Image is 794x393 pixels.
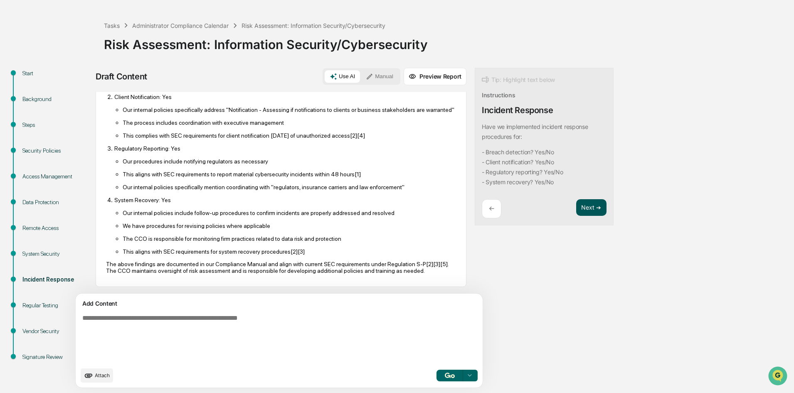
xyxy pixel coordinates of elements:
p: Our internal policies specifically address "Notification - Assessing if notifications to clients ... [123,106,456,113]
span: Data Lookup [17,121,52,129]
button: Manual [361,70,398,83]
div: Signature Review [22,353,91,361]
button: Use AI [325,70,360,83]
span: Attestations [69,105,103,113]
img: Go [445,373,455,378]
span: [2][3] [426,261,440,267]
div: Tip: Highlight text below [482,75,555,85]
p: How can we help? [8,17,151,31]
p: Have we implemented incident response procedures for: [482,123,588,140]
div: We're available if you need us! [28,72,105,79]
div: Tasks [104,22,120,29]
a: 🖐️Preclearance [5,101,57,116]
a: 🔎Data Lookup [5,117,56,132]
span: [2][3] [291,248,305,255]
div: Instructions [482,91,515,99]
button: Next ➔ [576,199,607,216]
p: Regulatory Reporting: Yes [114,145,456,152]
p: System Recovery: Yes [114,197,456,203]
div: Data Protection [22,198,91,207]
div: Administrator Compliance Calendar [132,22,229,29]
div: 🔎 [8,121,15,128]
button: Preview Report [404,68,466,85]
div: 🖐️ [8,106,15,112]
button: upload document [81,368,113,383]
code: - Breach detection? Yes/No - Client notification? Yes/No - Regulatory reporting? Yes/No - System ... [482,147,603,187]
div: Vendor Security [22,327,91,336]
p: The process includes coordination with executive management [123,119,456,126]
span: Pylon [83,141,101,147]
div: System Security [22,250,91,258]
p: Our internal policies specifically mention coordinating with "regulators, insurance carriers and ... [123,184,456,190]
p: This complies with SEC requirements for client notification [DATE] of unauthorized access [123,132,456,139]
div: Security Policies [22,146,91,155]
div: Incident Response [22,275,91,284]
span: Attach [95,372,110,378]
div: Start new chat [28,64,136,72]
div: Background [22,95,91,104]
p: The above findings are documented in our Compliance Manual and align with current SEC requirement... [106,261,456,274]
div: Steps [22,121,91,129]
img: 1746055101610-c473b297-6a78-478c-a979-82029cc54cd1 [8,64,23,79]
p: Client Notification: Yes [114,94,456,100]
p: This aligns with SEC requirements to report material cybersecurity incidents within 48 hours[1] [123,171,456,178]
div: Start [22,69,91,78]
div: Access Management [22,172,91,181]
p: The CCO is responsible for monitoring firm practices related to data risk and protection [123,235,456,242]
iframe: Open customer support [767,366,790,388]
div: Risk Assessment: Information Security/Cybersecurity [104,30,790,52]
a: Powered byPylon [59,141,101,147]
div: Incident Response [482,105,553,115]
button: Start new chat [141,66,151,76]
div: Remote Access [22,224,91,232]
button: Go [436,370,463,381]
p: ← [489,205,494,213]
span: [2][4] [350,132,365,139]
div: 🗄️ [60,106,67,112]
span: Preclearance [17,105,54,113]
div: Add Content [81,299,478,309]
p: This aligns with SEC requirements for system recovery procedures [123,248,456,255]
p: Our procedures include notifying regulators as necessary [123,158,456,165]
div: Draft Content [96,72,147,82]
div: Risk Assessment: Information Security/Cybersecurity [242,22,385,29]
p: Our internal policies include follow-up procedures to confirm incidents are properly addressed an... [123,210,456,216]
a: 🗄️Attestations [57,101,106,116]
p: We have procedures for revising policies where applicable [123,222,456,229]
div: Regular Testing [22,301,91,310]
